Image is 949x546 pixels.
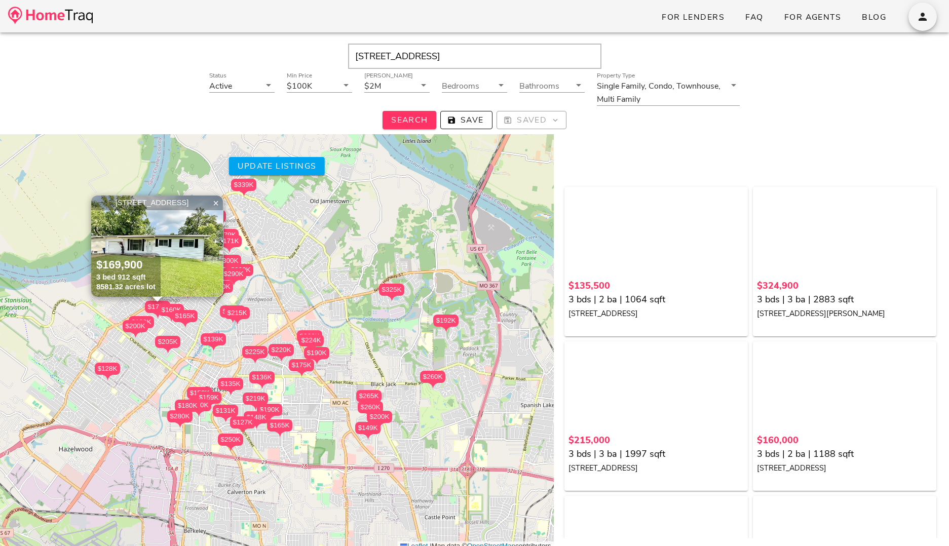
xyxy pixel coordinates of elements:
[249,371,275,389] div: $136K
[296,371,307,377] img: triPin.png
[231,179,256,191] div: $339K
[757,279,932,320] a: $324,900 3 bds | 3 ba | 2883 sqft [STREET_ADDRESS][PERSON_NAME]
[497,111,566,129] button: Saved
[187,387,212,405] div: $150K
[123,320,148,338] div: $200K
[145,301,170,319] div: $170K
[757,447,932,461] div: 3 bds | 2 ba | 1188 sqft
[167,410,193,428] div: $280K
[186,399,211,417] div: $160K
[355,422,381,434] div: $149K
[433,315,459,332] div: $192K
[298,334,324,352] div: $224K
[201,333,226,351] div: $139K
[267,419,292,437] div: $165K
[312,359,322,365] img: triPin.png
[224,247,235,253] img: triPin.png
[363,434,373,440] img: triPin.png
[220,417,231,422] img: triPin.png
[757,279,932,293] div: $324,900
[367,411,392,423] div: $200K
[737,8,772,26] a: FAQ
[102,375,113,380] img: triPin.png
[94,198,220,208] div: [STREET_ADDRESS]
[129,316,154,328] div: $189K
[298,334,324,346] div: $224K
[250,358,260,364] img: triPin.png
[784,12,841,23] span: For Agents
[364,79,430,92] div: [PERSON_NAME]$2M
[187,387,212,399] div: $150K
[367,411,392,428] div: $200K
[209,82,232,91] div: Active
[201,333,226,345] div: $139K
[129,316,154,334] div: $189K
[220,305,245,318] div: $168K
[776,8,849,26] a: For Agents
[257,404,282,416] div: $190K
[391,114,428,126] span: Search
[442,79,507,92] div: Bedrooms
[249,371,275,383] div: $136K
[287,72,312,80] label: Min Price
[757,434,932,447] div: $160,000
[383,111,436,129] button: Search
[568,293,744,306] div: 3 bds | 2 ba | 1064 sqft
[218,434,243,451] div: $250K
[231,179,256,197] div: $339K
[379,284,404,296] div: $325K
[649,82,674,91] div: Condo,
[853,8,894,26] a: Blog
[8,7,93,24] img: desktop-logo.34a1112.png
[661,12,725,23] span: For Lenders
[180,322,191,328] img: triPin.png
[428,383,438,388] img: triPin.png
[216,255,241,272] div: $300K
[155,336,180,348] div: $205K
[159,304,184,316] div: $160K
[433,315,459,327] div: $192K
[208,345,219,351] img: triPin.png
[420,371,445,383] div: $260K
[196,392,221,404] div: $159K
[568,463,638,473] small: [STREET_ADDRESS]
[420,371,445,388] div: $260K
[348,44,601,69] input: Enter Your Address, Zipcode or City & State
[218,378,243,390] div: $135K
[175,400,200,412] div: $180K
[91,196,223,297] a: [STREET_ADDRESS] $169,900 3 bed 912 sqft 8581.32 acres lot
[209,79,275,92] div: StatusActive
[364,82,381,91] div: $2M
[505,114,558,126] span: Saved
[250,405,261,410] img: triPin.png
[757,463,826,473] small: [STREET_ADDRESS]
[229,157,324,175] button: Update listings
[244,411,269,429] div: $148K
[220,305,245,323] div: $168K
[228,264,253,282] div: $290K
[228,264,253,276] div: $290K
[175,281,200,298] div: $239K
[230,416,255,428] div: $127K
[186,399,211,411] div: $160K
[153,313,163,319] img: triPin.png
[218,434,243,446] div: $250K
[757,308,885,319] small: [STREET_ADDRESS][PERSON_NAME]
[167,410,193,422] div: $280K
[568,308,638,319] small: [STREET_ADDRESS]
[269,344,294,356] div: $220K
[304,347,329,365] div: $190K
[379,284,404,301] div: $325K
[568,434,744,447] div: $215,000
[91,196,223,297] img: 1.jpg
[355,422,381,440] div: $149K
[239,191,249,197] img: triPin.png
[365,413,376,419] img: triPin.png
[208,196,223,211] a: Close popup
[358,401,383,413] div: $260K
[123,320,148,332] div: $200K
[155,336,180,354] div: $205K
[232,319,243,325] img: triPin.png
[172,310,198,322] div: $165K
[358,401,383,419] div: $260K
